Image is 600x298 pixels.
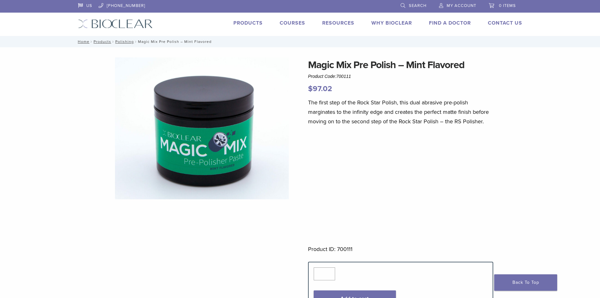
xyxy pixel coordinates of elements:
span: / [111,40,115,43]
img: Bioclear [78,19,153,28]
a: Back To Top [494,274,557,291]
p: The first step of the Rock Star Polish, this dual abrasive pre-polish marginates to the infinity ... [308,98,493,126]
p: Product ID: 700111 [308,244,493,254]
a: Resources [322,20,354,26]
a: Polishing [115,39,134,44]
img: Magic-Mix-scaled-e1629404389732-1920x1567-1.jpg [115,57,289,199]
h1: Magic Mix Pre Polish – Mint Flavored [308,57,493,73]
a: Why Bioclear [371,20,412,26]
bdi: 97.02 [308,84,332,93]
nav: Magic Mix Pre Polish – Mint Flavored [73,36,527,47]
a: Contact Us [488,20,522,26]
span: Product Code: [308,74,351,79]
a: Find A Doctor [429,20,471,26]
a: Home [76,39,89,44]
span: 700111 [336,74,351,79]
a: Courses [280,20,305,26]
span: My Account [447,3,476,8]
a: Products [233,20,263,26]
iframe: YouTube video player [308,134,484,233]
span: $ [308,84,313,93]
a: Products [94,39,111,44]
span: Search [409,3,426,8]
span: / [134,40,138,43]
span: / [89,40,94,43]
span: 0 items [499,3,516,8]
